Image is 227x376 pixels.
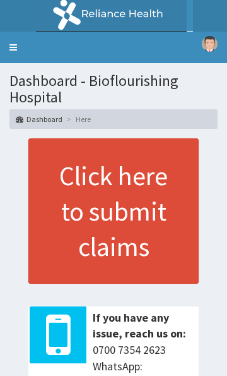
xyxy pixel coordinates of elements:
b: If you have any issue, reach us on: [93,310,186,341]
a: Click here to submit claims [28,138,199,284]
h1: Dashboard - Bioflourishing Hospital [9,73,218,106]
li: Here [64,114,91,124]
img: User Image [202,36,218,52]
a: Dashboard [16,114,62,124]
